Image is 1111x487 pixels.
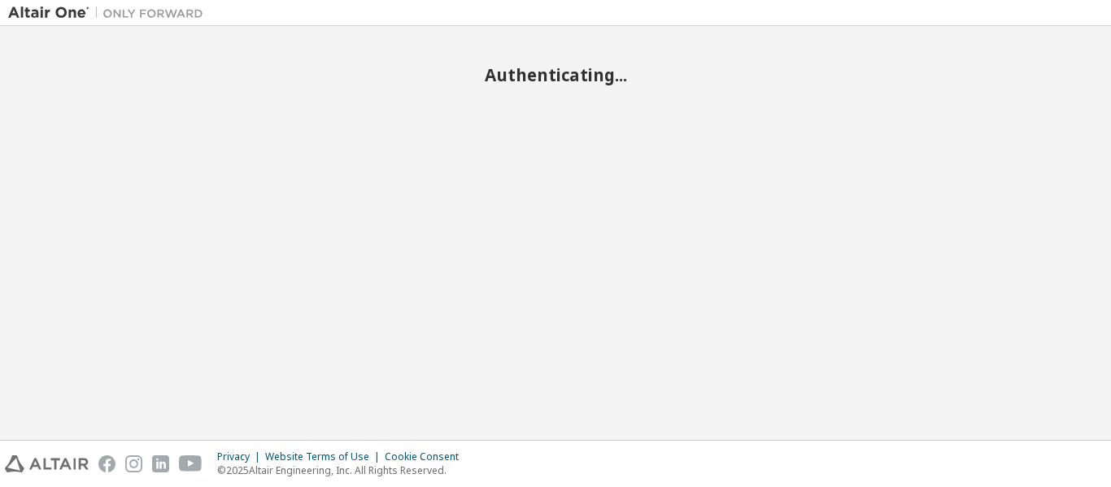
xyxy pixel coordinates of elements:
img: facebook.svg [98,455,115,472]
p: © 2025 Altair Engineering, Inc. All Rights Reserved. [217,463,468,477]
img: altair_logo.svg [5,455,89,472]
div: Cookie Consent [385,450,468,463]
img: linkedin.svg [152,455,169,472]
div: Privacy [217,450,265,463]
img: instagram.svg [125,455,142,472]
img: youtube.svg [179,455,203,472]
h2: Authenticating... [8,64,1103,85]
img: Altair One [8,5,211,21]
div: Website Terms of Use [265,450,385,463]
